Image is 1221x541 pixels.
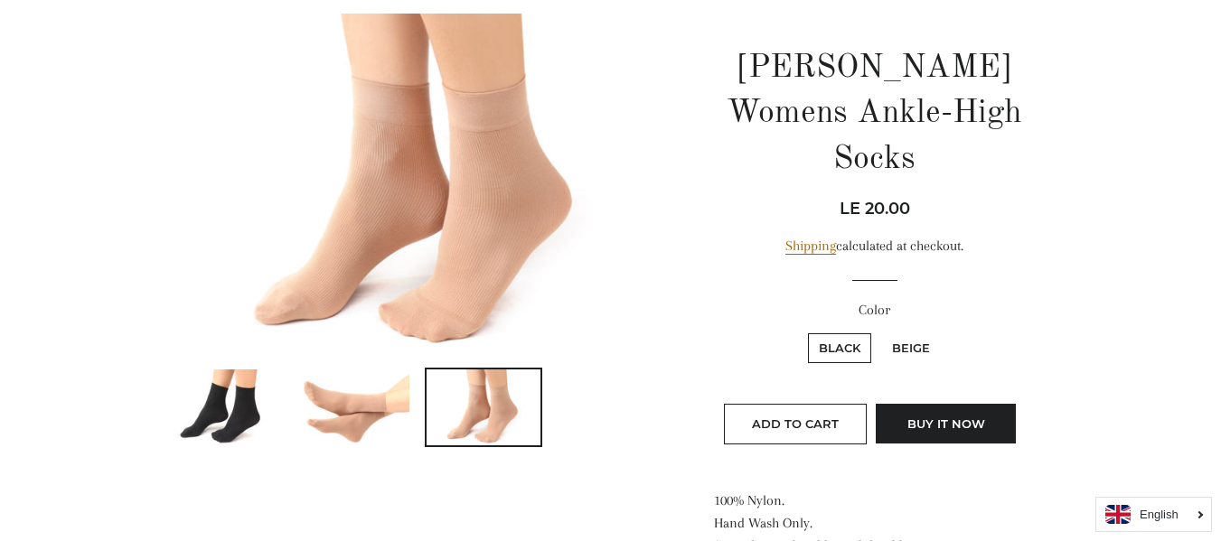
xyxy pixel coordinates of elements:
button: Buy it now [876,404,1016,443]
span: Add to Cart [752,416,839,431]
label: Color [714,299,1035,322]
a: Shipping [785,238,836,255]
label: Black [808,333,871,363]
i: English [1140,508,1179,520]
img: Load image into Gallery viewer, Charmaine Womens Ankle-High Socks [165,369,279,445]
span: Hand Wash Only. [714,515,812,531]
span: 100% Nylon. [714,492,784,508]
img: Load image into Gallery viewer, Charmaine Womens Ankle-High Socks [427,369,540,445]
img: Charmaine Womens Ankle-High Socks [164,14,674,353]
span: LE 20.00 [840,199,910,219]
img: Load image into Gallery viewer, Charmaine Womens Ankle-High Socks [296,369,409,445]
a: English [1105,505,1202,524]
div: calculated at checkout. [714,235,1035,257]
label: Beige [881,333,941,363]
button: Add to Cart [724,404,867,443]
h1: [PERSON_NAME] Womens Ankle-High Socks [714,46,1035,182]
